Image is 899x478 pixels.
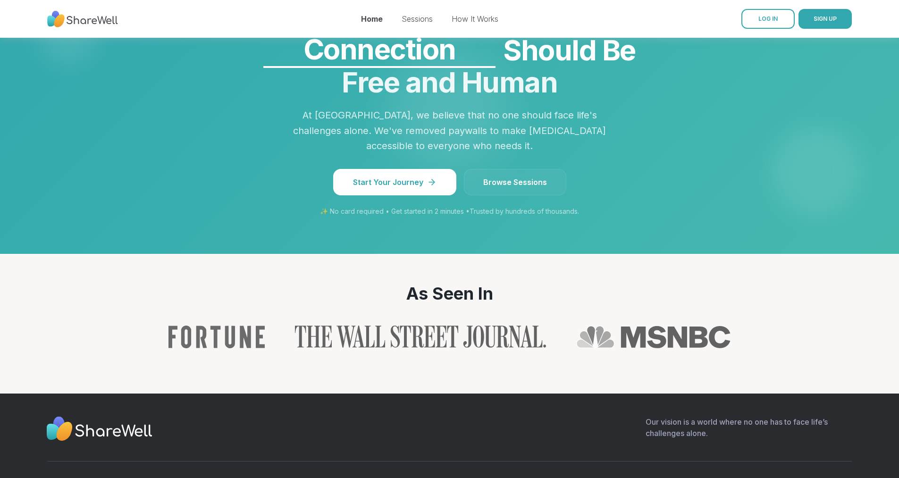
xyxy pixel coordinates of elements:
a: How It Works [452,14,498,24]
a: Read ShareWell coverage in MSNBC [576,326,731,348]
span: Free and Human [342,65,557,99]
img: ShareWell Nav Logo [47,6,118,32]
span: Start Your Journey [353,176,437,188]
a: Read ShareWell coverage in The Wall Street Journal [295,326,546,348]
span: LOG IN [758,15,778,22]
h2: As Seen In [61,284,839,303]
a: Read ShareWell coverage in Fortune [168,326,265,348]
p: Our vision is a world where no one has to face life’s challenges alone. [646,416,852,446]
button: SIGN UP [798,9,852,29]
img: MSNBC logo [576,326,731,348]
img: Sharewell [46,416,152,444]
img: The Wall Street Journal logo [295,326,546,348]
a: Home [361,14,383,24]
a: LOG IN [741,9,795,29]
span: Browse Sessions [483,176,547,188]
p: At [GEOGRAPHIC_DATA], we believe that no one should face life's challenges alone. We've removed p... [291,108,608,154]
a: Sessions [402,14,433,24]
a: Browse Sessions [464,169,566,195]
span: Should Be [208,32,691,68]
p: ✨ No card required • Get started in 2 minutes • Trusted by hundreds of thousands. [208,207,691,216]
div: Connection [263,31,496,67]
img: Fortune logo [168,326,265,348]
span: SIGN UP [814,15,837,22]
button: Start Your Journey [333,169,456,195]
